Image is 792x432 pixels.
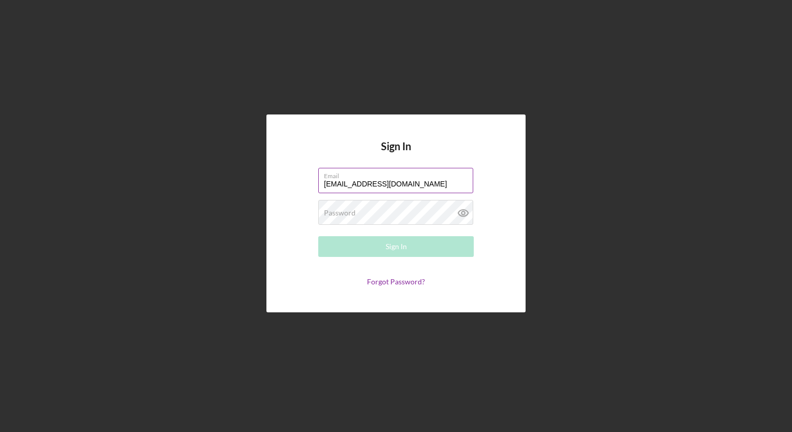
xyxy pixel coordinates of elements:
[318,236,474,257] button: Sign In
[381,140,411,168] h4: Sign In
[324,168,473,180] label: Email
[386,236,407,257] div: Sign In
[324,209,356,217] label: Password
[367,277,425,286] a: Forgot Password?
